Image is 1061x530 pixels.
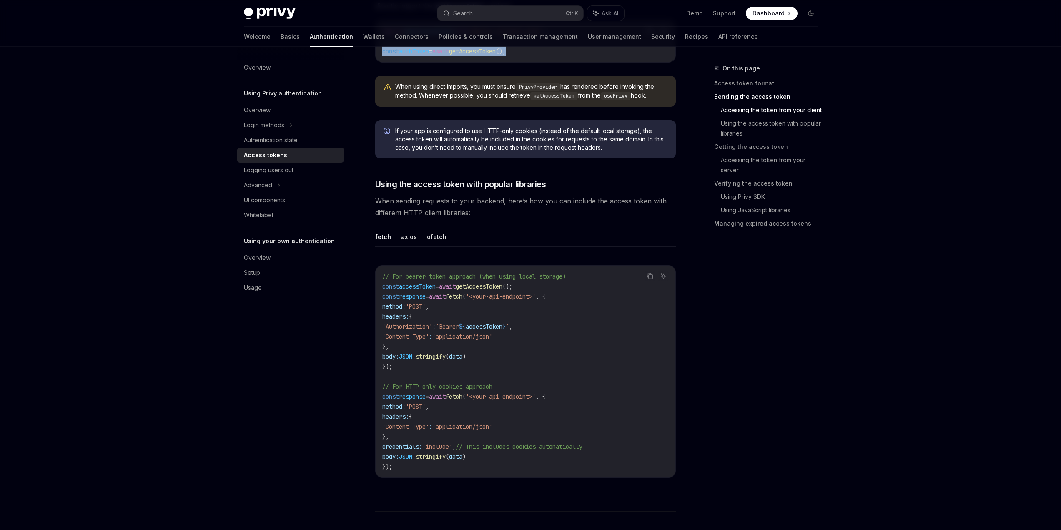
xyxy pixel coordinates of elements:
[237,148,344,163] a: Access tokens
[382,393,399,400] span: const
[395,27,429,47] a: Connectors
[399,353,412,360] span: JSON
[382,293,399,300] span: const
[382,313,409,320] span: headers:
[401,227,417,246] button: axios
[714,140,824,153] a: Getting the access token
[588,27,641,47] a: User management
[399,283,436,290] span: accessToken
[426,303,429,310] span: ,
[395,127,667,152] span: If your app is configured to use HTTP-only cookies (instead of the default local storage), the ac...
[244,210,273,220] div: Whitelabel
[601,92,631,100] code: usePrivy
[456,443,582,450] span: // This includes cookies automatically
[462,353,466,360] span: )
[412,453,416,460] span: .
[429,423,432,430] span: :
[466,293,536,300] span: '<your-api-endpoint>'
[237,193,344,208] a: UI components
[237,60,344,75] a: Overview
[244,105,271,115] div: Overview
[804,7,818,20] button: Toggle dark mode
[446,393,462,400] span: fetch
[432,48,449,55] span: await
[237,250,344,265] a: Overview
[237,265,344,280] a: Setup
[452,443,456,450] span: ,
[426,393,429,400] span: =
[432,423,492,430] span: 'application/json'
[244,120,284,130] div: Login methods
[462,453,466,460] span: )
[587,6,624,21] button: Ask AI
[503,27,578,47] a: Transaction management
[237,133,344,148] a: Authentication state
[416,353,446,360] span: stringify
[536,393,546,400] span: , {
[412,353,416,360] span: .
[237,163,344,178] a: Logging users out
[382,403,406,410] span: method:
[439,283,456,290] span: await
[244,195,285,205] div: UI components
[244,8,296,19] img: dark logo
[244,135,298,145] div: Authentication state
[752,9,785,18] span: Dashboard
[244,180,272,190] div: Advanced
[382,333,429,340] span: 'Content-Type'
[382,353,399,360] span: body:
[399,293,426,300] span: response
[566,10,578,17] span: Ctrl K
[399,453,412,460] span: JSON
[409,413,412,420] span: {
[382,48,399,55] span: const
[395,83,667,100] span: When using direct imports, you must ensure has rendered before invoking the method. Whenever poss...
[502,323,506,330] span: }
[685,27,708,47] a: Recipes
[446,293,462,300] span: fetch
[244,63,271,73] div: Overview
[382,283,399,290] span: const
[466,393,536,400] span: '<your-api-endpoint>'
[713,9,736,18] a: Support
[422,443,452,450] span: 'include'
[382,453,399,460] span: body:
[721,103,824,117] a: Accessing the token from your client
[382,443,422,450] span: credentials:
[426,293,429,300] span: =
[399,48,429,55] span: authToken
[237,280,344,295] a: Usage
[382,423,429,430] span: 'Content-Type'
[530,92,578,100] code: getAccessToken
[406,303,426,310] span: 'POST'
[310,27,353,47] a: Authentication
[462,393,466,400] span: (
[714,77,824,90] a: Access token format
[436,283,439,290] span: =
[651,27,675,47] a: Security
[432,333,492,340] span: 'application/json'
[384,83,392,92] svg: Warning
[466,323,502,330] span: accessToken
[602,9,618,18] span: Ask AI
[714,217,824,230] a: Managing expired access tokens
[281,27,300,47] a: Basics
[714,90,824,103] a: Sending the access token
[446,353,449,360] span: (
[244,236,335,246] h5: Using your own authentication
[429,333,432,340] span: :
[429,293,446,300] span: await
[399,393,426,400] span: response
[244,253,271,263] div: Overview
[409,313,412,320] span: {
[658,271,669,281] button: Ask AI
[244,283,262,293] div: Usage
[722,63,760,73] span: On this page
[436,323,459,330] span: `Bearer
[429,48,432,55] span: =
[384,128,392,136] svg: Info
[449,453,462,460] span: data
[432,323,436,330] span: :
[406,403,426,410] span: 'POST'
[746,7,798,20] a: Dashboard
